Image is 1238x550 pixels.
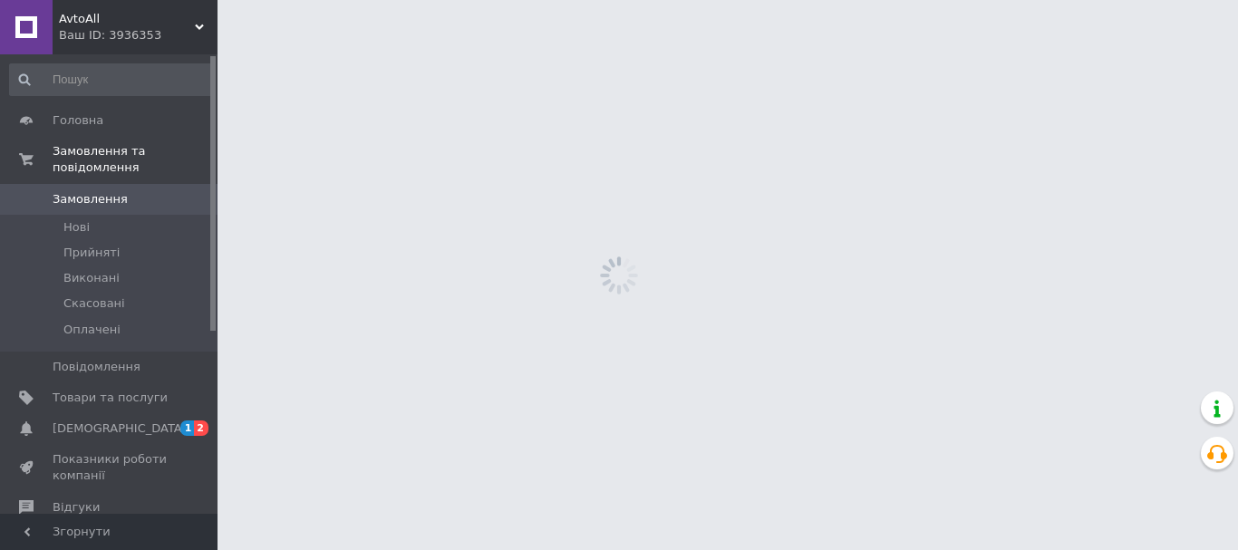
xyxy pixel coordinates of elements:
[53,359,140,375] span: Повідомлення
[180,420,195,436] span: 1
[53,390,168,406] span: Товари та послуги
[63,219,90,236] span: Нові
[63,245,120,261] span: Прийняті
[53,191,128,207] span: Замовлення
[9,63,214,96] input: Пошук
[53,112,103,129] span: Головна
[53,451,168,484] span: Показники роботи компанії
[63,270,120,286] span: Виконані
[63,322,121,338] span: Оплачені
[53,420,187,437] span: [DEMOGRAPHIC_DATA]
[194,420,208,436] span: 2
[59,11,195,27] span: AvtoAll
[63,295,125,312] span: Скасовані
[53,143,218,176] span: Замовлення та повідомлення
[59,27,218,43] div: Ваш ID: 3936353
[53,499,100,516] span: Відгуки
